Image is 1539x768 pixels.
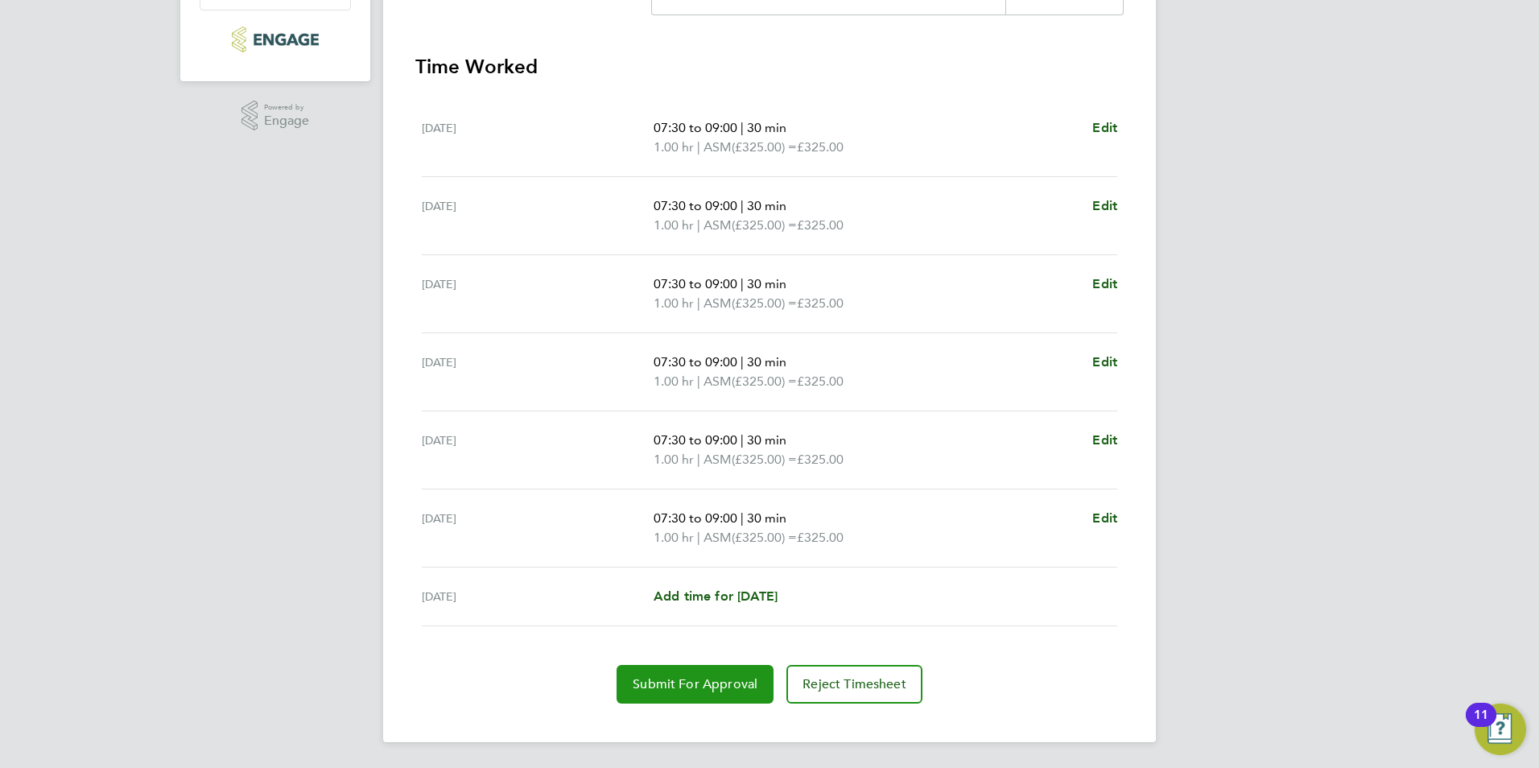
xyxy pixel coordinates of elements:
span: | [741,354,744,370]
span: Powered by [264,101,309,114]
span: 30 min [747,198,786,213]
span: | [697,452,700,467]
span: 1.00 hr [654,217,694,233]
a: Edit [1092,509,1117,528]
a: Edit [1092,196,1117,216]
span: (£325.00) = [732,139,797,155]
span: 07:30 to 09:00 [654,198,737,213]
a: Add time for [DATE] [654,587,778,606]
span: | [697,374,700,389]
button: Open Resource Center, 11 new notifications [1475,704,1526,755]
a: Edit [1092,353,1117,372]
span: 07:30 to 09:00 [654,276,737,291]
span: 07:30 to 09:00 [654,432,737,448]
span: Engage [264,114,309,128]
button: Submit For Approval [617,665,774,704]
span: | [697,295,700,311]
div: [DATE] [422,509,654,547]
span: | [741,510,744,526]
span: 1.00 hr [654,530,694,545]
span: Edit [1092,432,1117,448]
span: Add time for [DATE] [654,588,778,604]
span: 1.00 hr [654,139,694,155]
span: Edit [1092,354,1117,370]
span: | [697,217,700,233]
span: £325.00 [797,374,844,389]
button: Reject Timesheet [786,665,922,704]
span: ASM [703,372,732,391]
span: | [697,139,700,155]
span: 30 min [747,354,786,370]
span: 1.00 hr [654,374,694,389]
div: [DATE] [422,431,654,469]
span: 07:30 to 09:00 [654,120,737,135]
img: pcrnet-logo-retina.png [232,27,318,52]
span: Edit [1092,120,1117,135]
span: Edit [1092,198,1117,213]
a: Go to home page [200,27,351,52]
span: £325.00 [797,530,844,545]
span: 1.00 hr [654,295,694,311]
span: £325.00 [797,217,844,233]
span: | [741,432,744,448]
h3: Time Worked [415,54,1124,80]
a: Edit [1092,275,1117,294]
span: £325.00 [797,139,844,155]
span: 30 min [747,120,786,135]
span: £325.00 [797,452,844,467]
div: [DATE] [422,196,654,235]
div: [DATE] [422,275,654,313]
span: 30 min [747,510,786,526]
span: ASM [703,138,732,157]
span: 07:30 to 09:00 [654,354,737,370]
span: 30 min [747,276,786,291]
span: 07:30 to 09:00 [654,510,737,526]
span: | [697,530,700,545]
div: [DATE] [422,353,654,391]
span: Edit [1092,276,1117,291]
span: | [741,198,744,213]
span: | [741,276,744,291]
a: Powered byEngage [241,101,310,131]
span: ASM [703,450,732,469]
div: 11 [1474,715,1488,736]
span: ASM [703,528,732,547]
span: £325.00 [797,295,844,311]
span: | [741,120,744,135]
div: [DATE] [422,587,654,606]
span: ASM [703,216,732,235]
span: (£325.00) = [732,374,797,389]
span: ASM [703,294,732,313]
div: [DATE] [422,118,654,157]
span: (£325.00) = [732,217,797,233]
span: (£325.00) = [732,452,797,467]
a: Edit [1092,431,1117,450]
span: (£325.00) = [732,530,797,545]
span: 30 min [747,432,786,448]
span: Reject Timesheet [803,676,906,692]
span: (£325.00) = [732,295,797,311]
span: 1.00 hr [654,452,694,467]
span: Submit For Approval [633,676,757,692]
span: Edit [1092,510,1117,526]
a: Edit [1092,118,1117,138]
